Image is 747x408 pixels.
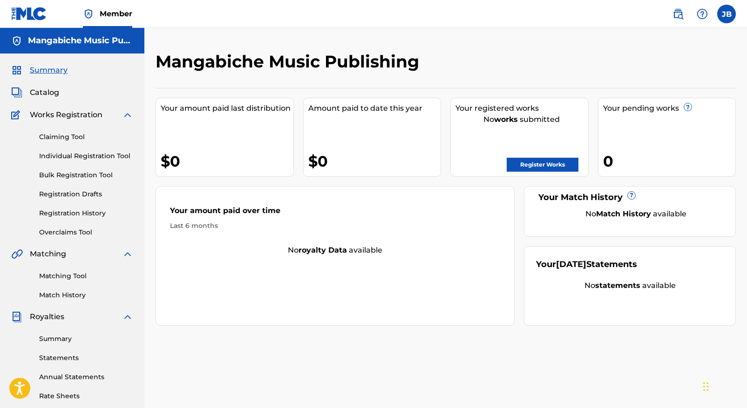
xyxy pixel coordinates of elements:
div: $0 [161,151,293,172]
a: Claiming Tool [39,132,133,142]
a: SummarySummary [11,65,68,76]
img: help [697,8,708,20]
div: No available [536,280,724,291]
a: Register Works [507,158,578,172]
span: Catalog [30,87,59,98]
div: Drag [703,373,709,401]
div: Your registered works [455,103,588,114]
img: expand [122,109,133,120]
span: Works Registration [30,109,102,120]
a: Rate Sheets [39,391,133,401]
a: Statements [39,353,133,363]
strong: Match History [596,209,651,218]
span: Matching [30,248,66,260]
a: Registration Drafts [39,189,133,199]
div: No available [548,208,724,220]
div: Amount paid to date this year [308,103,441,114]
strong: royalty data [299,246,347,254]
img: Catalog [11,87,22,98]
strong: statements [595,281,640,290]
img: expand [122,311,133,322]
div: No available [156,245,514,256]
div: Your Statements [536,258,637,271]
div: 0 [603,151,736,172]
div: Your Match History [536,191,724,204]
h2: Mangabiche Music Publishing [156,51,424,72]
div: Last 6 months [170,221,500,231]
a: CatalogCatalog [11,87,59,98]
span: [DATE] [556,259,586,269]
img: MLC Logo [11,7,47,20]
a: Individual Registration Tool [39,151,133,161]
span: Member [100,8,132,19]
a: Match History [39,290,133,300]
a: Matching Tool [39,271,133,281]
img: expand [122,248,133,260]
img: Top Rightsholder [83,8,94,20]
span: Royalties [30,311,64,322]
iframe: Resource Center [721,272,747,340]
img: Summary [11,65,22,76]
h5: Mangabiche Music Publishing [28,35,133,46]
div: Your pending works [603,103,736,114]
div: User Menu [717,5,736,23]
span: ? [628,192,635,199]
img: Royalties [11,311,22,322]
iframe: Chat Widget [700,363,747,408]
div: Help [693,5,712,23]
a: Public Search [669,5,687,23]
a: Summary [39,334,133,344]
a: Annual Statements [39,372,133,382]
img: Matching [11,248,23,260]
div: No submitted [455,114,588,125]
span: Summary [30,65,68,76]
img: search [672,8,684,20]
img: Accounts [11,35,22,47]
a: Bulk Registration Tool [39,170,133,180]
div: Your amount paid over time [170,205,500,221]
div: Your amount paid last distribution [161,103,293,114]
span: ? [684,103,692,111]
a: Registration History [39,208,133,218]
img: Works Registration [11,109,23,120]
div: $0 [308,151,441,172]
a: Overclaims Tool [39,227,133,237]
strong: works [494,115,518,124]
